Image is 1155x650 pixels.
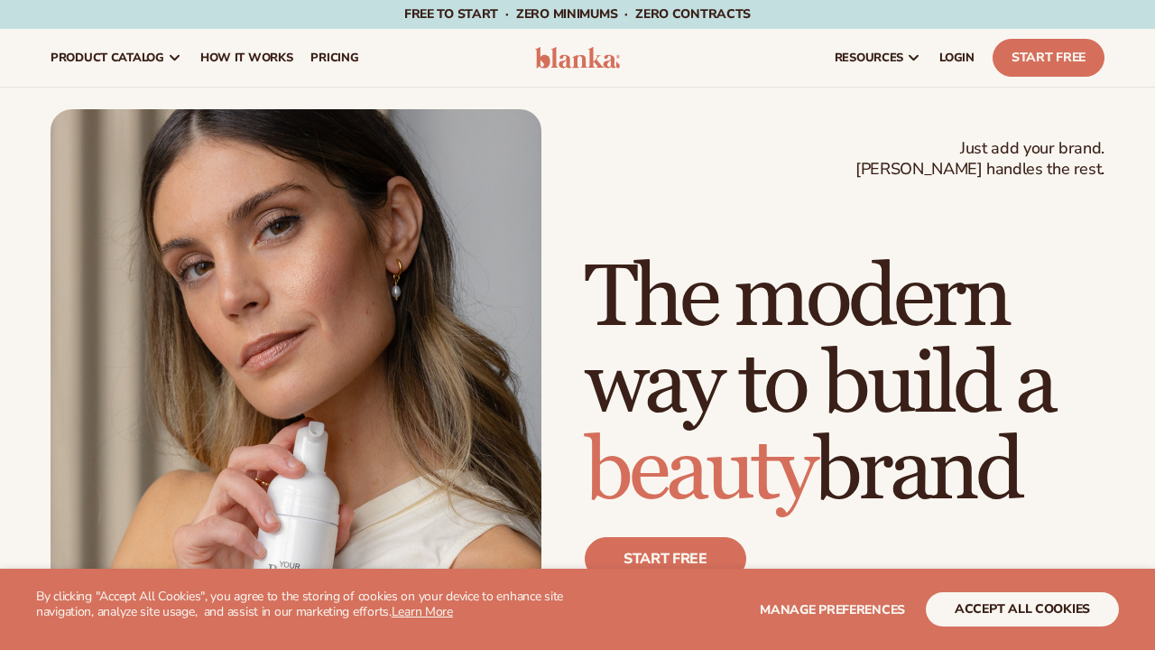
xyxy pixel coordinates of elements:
span: beauty [585,419,814,525]
a: pricing [301,29,367,87]
span: resources [835,51,903,65]
span: Free to start · ZERO minimums · ZERO contracts [404,5,751,23]
img: logo [535,47,620,69]
a: Learn More [392,603,453,620]
span: pricing [310,51,358,65]
span: How It Works [200,51,293,65]
span: Manage preferences [760,601,905,618]
a: resources [826,29,930,87]
span: LOGIN [939,51,975,65]
span: Just add your brand. [PERSON_NAME] handles the rest. [855,138,1104,181]
a: How It Works [191,29,302,87]
a: Start free [585,537,746,580]
span: product catalog [51,51,164,65]
a: LOGIN [930,29,984,87]
p: By clicking "Accept All Cookies", you agree to the storing of cookies on your device to enhance s... [36,590,577,620]
a: Start Free [993,39,1104,77]
button: accept all cookies [926,592,1119,627]
h1: The modern way to build a brand [585,255,1104,515]
button: Manage preferences [760,592,905,627]
a: product catalog [42,29,191,87]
